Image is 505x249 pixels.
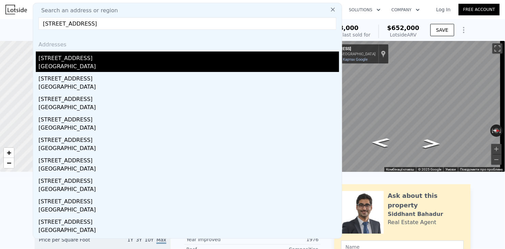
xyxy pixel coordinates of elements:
div: [GEOGRAPHIC_DATA] [39,124,339,133]
a: Умови [445,167,456,171]
img: Lotside [5,5,27,14]
div: [GEOGRAPHIC_DATA] [39,144,339,154]
button: Solutions [343,4,386,16]
span: + [7,148,11,157]
div: Street View [312,41,505,172]
div: [GEOGRAPHIC_DATA] [39,165,339,174]
input: Enter an address, city, region, neighborhood or zip code [39,17,336,30]
span: − [7,159,11,167]
a: Zoom in [4,148,14,158]
a: Повідомити про проблему [460,167,503,171]
span: Max [156,237,166,244]
div: Real Estate Agent [388,218,437,226]
div: [GEOGRAPHIC_DATA] [39,206,339,215]
div: Price per Square Foot [39,236,103,247]
path: Прямувати на північ, 12th Ave SW [415,137,448,151]
a: Log In [428,6,459,13]
div: [STREET_ADDRESS] [39,133,339,144]
button: Зменшити [491,155,502,165]
span: 3Y [136,237,142,243]
span: 10Y [145,237,154,243]
div: Федерал Вей, [GEOGRAPHIC_DATA] [315,52,376,56]
div: [STREET_ADDRESS] [39,154,339,165]
div: [STREET_ADDRESS] [39,174,339,185]
span: $128,000 [326,24,359,31]
div: [STREET_ADDRESS] [39,195,339,206]
path: Прямувати на південь, 12th Ave SW [364,136,397,149]
button: Company [386,4,425,16]
span: $652,000 [387,24,419,31]
div: Off Market, last sold for [315,31,370,38]
button: Повернути за годинниковою стрілкою [499,124,503,137]
div: [GEOGRAPHIC_DATA] [39,103,339,113]
div: [STREET_ADDRESS] [39,72,339,83]
div: [STREET_ADDRESS] [39,215,339,226]
button: Комбінації клавіш [386,167,414,172]
button: Show Options [457,23,471,37]
div: Addresses [36,35,339,52]
div: [GEOGRAPHIC_DATA] [39,62,339,72]
div: Siddhant Bahadur [388,210,443,218]
a: Показати місцезнаходження на карті [381,50,386,58]
div: [GEOGRAPHIC_DATA] [39,226,339,236]
a: Zoom out [4,158,14,168]
a: Free Account [459,4,500,15]
div: [GEOGRAPHIC_DATA] [39,83,339,92]
span: © 2025 Google [418,167,441,171]
div: 1976 [252,236,319,243]
button: SAVE [430,24,454,36]
button: Збільшити [491,144,502,154]
button: Скинути [490,128,503,134]
div: Lotside ARV [387,31,419,38]
div: Year Improved [186,236,252,243]
div: Карта [312,41,505,172]
div: [STREET_ADDRESS] [39,92,339,103]
span: 1Y [127,237,133,243]
button: Перемкнути повноекранний режим [492,43,503,54]
button: Повернути проти годинникової стрілки [490,124,494,137]
div: [STREET_ADDRESS] [315,46,376,52]
div: [STREET_ADDRESS] [39,236,339,247]
span: Search an address or region [36,6,118,15]
div: Ask about this property [388,191,464,210]
div: [STREET_ADDRESS] [39,52,339,62]
div: [STREET_ADDRESS] [39,113,339,124]
div: [GEOGRAPHIC_DATA] [39,185,339,195]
